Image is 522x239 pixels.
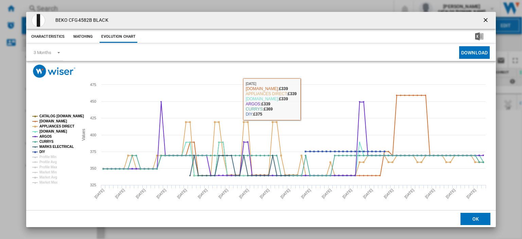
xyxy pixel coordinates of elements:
[135,188,146,199] tspan: [DATE]
[342,188,353,199] tspan: [DATE]
[475,32,483,40] img: excel-24x24.png
[90,133,96,137] tspan: 400
[39,140,54,143] tspan: CURRYS
[39,119,67,123] tspan: [DOMAIN_NAME]
[39,130,67,133] tspan: [DOMAIN_NAME]
[280,188,291,199] tspan: [DATE]
[39,181,58,184] tspan: Market Max
[424,188,435,199] tspan: [DATE]
[90,150,96,154] tspan: 375
[197,188,208,199] tspan: [DATE]
[39,165,57,169] tspan: Profile Max
[114,188,125,199] tspan: [DATE]
[403,188,415,199] tspan: [DATE]
[30,31,67,43] button: Characteristics
[259,188,270,199] tspan: [DATE]
[300,188,311,199] tspan: [DATE]
[90,166,96,170] tspan: 350
[39,150,45,154] tspan: DIY
[100,31,137,43] button: Evolution chart
[32,14,45,27] img: 10252968
[90,183,96,187] tspan: 325
[26,12,496,227] md-dialog: Product popup
[362,188,373,199] tspan: [DATE]
[68,31,98,43] button: Matching
[445,188,456,199] tspan: [DATE]
[93,188,105,199] tspan: [DATE]
[480,14,493,27] button: getI18NText('BUTTONS.CLOSE_DIALOG')
[383,188,394,199] tspan: [DATE]
[39,160,57,164] tspan: Profile Avg
[81,129,86,141] tspan: Values
[39,114,84,118] tspan: CATALOG [DOMAIN_NAME]
[238,188,249,199] tspan: [DATE]
[460,212,490,225] button: OK
[90,83,96,87] tspan: 475
[90,116,96,120] tspan: 425
[39,135,52,138] tspan: ARGOS
[217,188,229,199] tspan: [DATE]
[39,175,57,179] tspan: Market Avg
[33,65,75,78] img: logo_wiser_300x94.png
[466,188,477,199] tspan: [DATE]
[464,31,494,43] button: Download in Excel
[39,145,74,149] tspan: MARKS ELECTRICAL
[39,155,56,159] tspan: Profile Min
[39,124,74,128] tspan: APPLIANCES DIRECT
[459,46,490,59] button: Download
[321,188,332,199] tspan: [DATE]
[39,170,57,174] tspan: Market Min
[176,188,188,199] tspan: [DATE]
[156,188,167,199] tspan: [DATE]
[90,99,96,103] tspan: 450
[482,17,490,25] ng-md-icon: getI18NText('BUTTONS.CLOSE_DIALOG')
[34,50,51,55] div: 3 Months
[52,17,108,24] h4: BEKO CFG4582B BLACK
